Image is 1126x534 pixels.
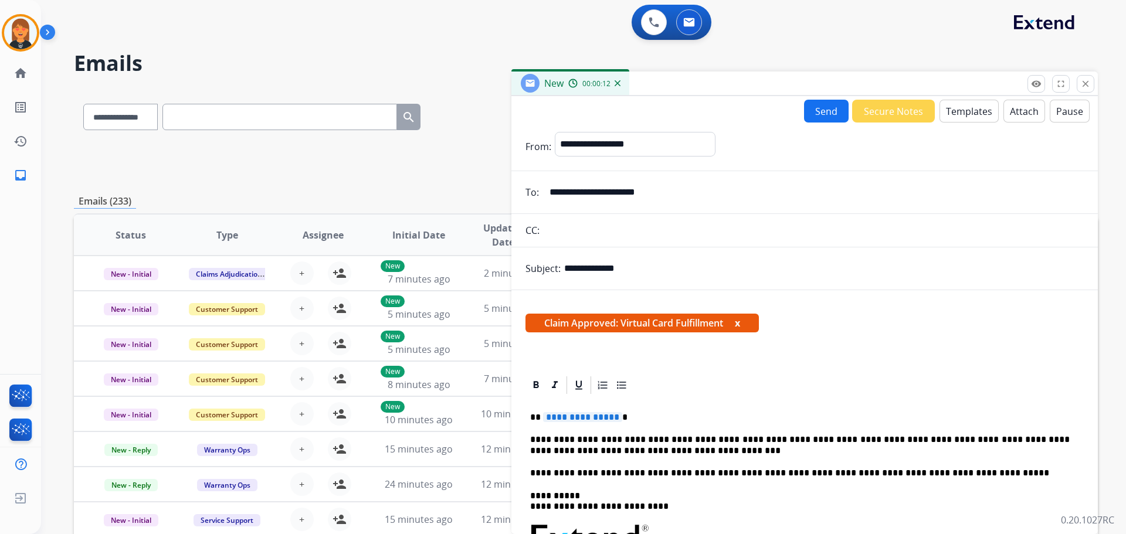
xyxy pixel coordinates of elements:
span: New - Initial [104,303,158,315]
mat-icon: remove_red_eye [1031,79,1042,89]
p: 0.20.1027RC [1061,513,1114,527]
mat-icon: person_add [333,442,347,456]
span: New - Initial [104,409,158,421]
mat-icon: home [13,66,28,80]
span: 00:00:12 [582,79,611,89]
span: 10 minutes ago [481,407,549,420]
span: Initial Date [392,228,445,242]
span: 24 minutes ago [385,478,453,491]
p: New [381,331,405,342]
span: New [544,77,564,90]
p: New [381,260,405,272]
button: + [290,437,314,461]
mat-icon: person_add [333,336,347,351]
span: 15 minutes ago [385,443,453,455]
span: Type [216,228,238,242]
button: + [290,297,314,320]
span: Updated Date [477,221,530,249]
span: New - Reply [104,479,158,491]
span: 5 minutes ago [484,337,547,350]
span: Customer Support [189,338,265,351]
mat-icon: person_add [333,407,347,421]
mat-icon: person_add [333,301,347,315]
button: Templates [940,100,999,123]
span: Customer Support [189,409,265,421]
p: New [381,295,405,307]
div: Ordered List [594,376,612,394]
button: x [735,316,740,330]
mat-icon: search [402,110,416,124]
button: + [290,402,314,426]
mat-icon: person_add [333,512,347,526]
p: New [381,401,405,413]
span: 12 minutes ago [481,513,549,526]
mat-icon: person_add [333,266,347,280]
span: Warranty Ops [197,444,257,456]
button: Secure Notes [852,100,935,123]
img: avatar [4,16,37,49]
span: 8 minutes ago [388,378,450,391]
span: 5 minutes ago [388,343,450,356]
button: + [290,261,314,285]
div: Bullet List [613,376,630,394]
button: + [290,332,314,355]
mat-icon: list_alt [13,100,28,114]
span: Assignee [303,228,344,242]
span: New - Initial [104,373,158,386]
span: Claims Adjudication [189,268,269,280]
span: + [299,442,304,456]
span: Customer Support [189,373,265,386]
span: 10 minutes ago [385,413,453,426]
button: + [290,367,314,390]
span: Claim Approved: Virtual Card Fulfillment [525,314,759,332]
span: 5 minutes ago [484,302,547,315]
span: Warranty Ops [197,479,257,491]
button: + [290,472,314,496]
p: To: [525,185,539,199]
mat-icon: person_add [333,477,347,491]
button: Send [804,100,849,123]
span: + [299,477,304,491]
span: 7 minutes ago [484,372,547,385]
h2: Emails [74,52,1098,75]
mat-icon: person_add [333,372,347,386]
span: New - Initial [104,338,158,351]
p: CC: [525,223,540,237]
span: + [299,512,304,526]
button: Pause [1050,100,1090,123]
div: Italic [546,376,564,394]
span: + [299,266,304,280]
span: Customer Support [189,303,265,315]
span: New - Initial [104,514,158,526]
span: 2 minutes ago [484,267,547,280]
span: Status [116,228,146,242]
p: Emails (233) [74,194,136,209]
span: 5 minutes ago [388,308,450,321]
span: + [299,336,304,351]
mat-icon: inbox [13,168,28,182]
span: New - Initial [104,268,158,280]
span: + [299,372,304,386]
button: + [290,508,314,531]
p: New [381,366,405,377]
div: Bold [527,376,545,394]
span: 12 minutes ago [481,443,549,455]
span: + [299,301,304,315]
span: + [299,407,304,421]
span: 12 minutes ago [481,478,549,491]
span: Service Support [194,514,260,526]
span: 7 minutes ago [388,273,450,285]
span: New - Reply [104,444,158,456]
button: Attach [1003,100,1045,123]
p: Subject: [525,261,561,275]
mat-icon: close [1080,79,1091,89]
mat-icon: history [13,134,28,148]
mat-icon: fullscreen [1056,79,1066,89]
div: Underline [570,376,588,394]
span: 15 minutes ago [385,513,453,526]
p: From: [525,140,551,154]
